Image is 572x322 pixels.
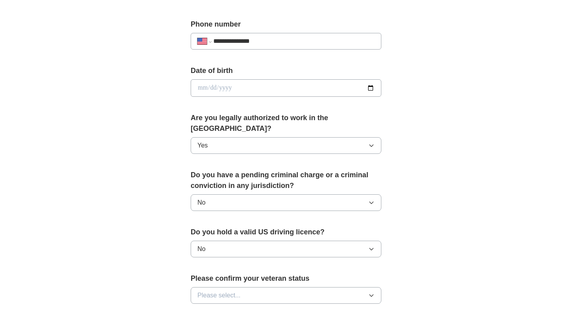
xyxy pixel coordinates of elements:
button: Yes [191,137,381,154]
label: Do you have a pending criminal charge or a criminal conviction in any jurisdiction? [191,170,381,191]
button: Please select... [191,287,381,304]
button: No [191,241,381,257]
label: Date of birth [191,65,381,76]
span: No [197,198,205,207]
button: No [191,194,381,211]
span: No [197,244,205,254]
label: Phone number [191,19,381,30]
label: Please confirm your veteran status [191,273,381,284]
span: Yes [197,141,208,150]
label: Are you legally authorized to work in the [GEOGRAPHIC_DATA]? [191,113,381,134]
span: Please select... [197,291,241,300]
label: Do you hold a valid US driving licence? [191,227,381,238]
